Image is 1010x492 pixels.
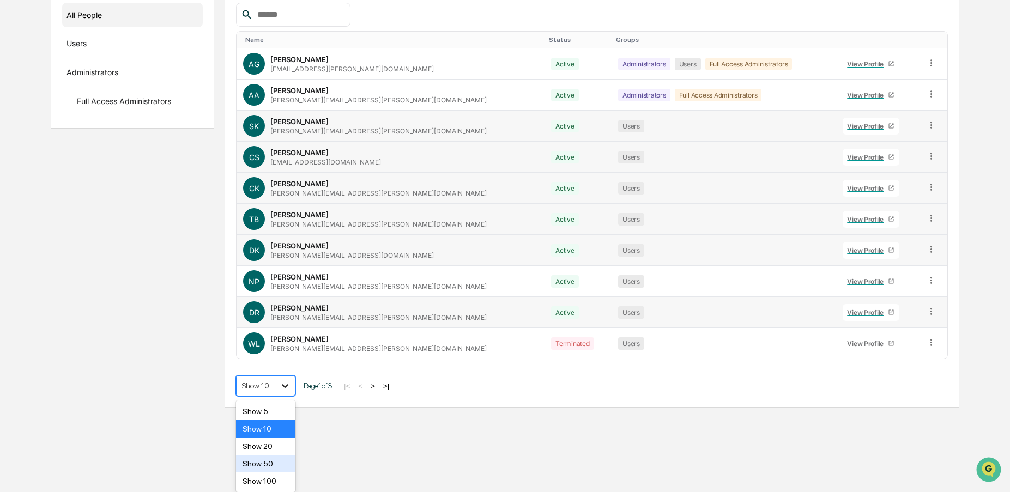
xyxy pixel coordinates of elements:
a: View Profile [843,335,899,352]
div: [PERSON_NAME][EMAIL_ADDRESS][PERSON_NAME][DOMAIN_NAME] [270,127,487,135]
div: [EMAIL_ADDRESS][PERSON_NAME][DOMAIN_NAME] [270,65,434,73]
div: Show 50 [236,455,295,472]
div: [PERSON_NAME][EMAIL_ADDRESS][DOMAIN_NAME] [270,251,434,259]
div: 🖐️ [11,138,20,147]
div: Toggle SortBy [616,36,832,44]
div: Toggle SortBy [549,36,607,44]
span: Preclearance [22,137,70,148]
div: Active [551,89,579,101]
div: Active [551,213,579,226]
div: 🗄️ [79,138,88,147]
button: |< [341,381,353,391]
span: Data Lookup [22,158,69,169]
div: [PERSON_NAME] [270,241,329,250]
a: View Profile [843,304,899,321]
div: Toggle SortBy [245,36,540,44]
div: Toggle SortBy [928,36,943,44]
div: Active [551,151,579,163]
div: Administrators [618,58,670,70]
div: Users [618,151,644,163]
div: Active [551,58,579,70]
div: [PERSON_NAME][EMAIL_ADDRESS][PERSON_NAME][DOMAIN_NAME] [270,313,487,321]
span: WL [248,339,260,348]
a: View Profile [843,149,899,166]
div: [PERSON_NAME][EMAIL_ADDRESS][PERSON_NAME][DOMAIN_NAME] [270,220,487,228]
span: NP [249,277,259,286]
span: AG [249,59,259,69]
div: Full Access Administrators [675,89,762,101]
div: Active [551,275,579,288]
div: Show 10 [236,420,295,438]
div: [PERSON_NAME] [270,55,329,64]
div: Show 100 [236,472,295,490]
span: Page 1 of 3 [304,381,332,390]
div: View Profile [847,184,888,192]
p: How can we help? [11,23,198,40]
div: View Profile [847,122,888,130]
div: [PERSON_NAME] [270,272,329,281]
span: TB [249,215,259,224]
div: View Profile [847,215,888,223]
div: 🔎 [11,159,20,168]
span: AA [249,90,259,100]
div: Terminated [551,337,594,350]
div: [PERSON_NAME] [270,86,329,95]
button: < [355,381,366,391]
div: Full Access Administrators [77,96,171,110]
div: Administrators [66,68,118,81]
div: View Profile [847,60,888,68]
div: [PERSON_NAME] [270,179,329,188]
a: 🖐️Preclearance [7,133,75,153]
div: View Profile [847,277,888,286]
img: 1746055101610-c473b297-6a78-478c-a979-82029cc54cd1 [11,83,31,103]
div: Users [675,58,701,70]
span: DK [249,246,259,255]
div: Full Access Administrators [705,58,793,70]
div: [PERSON_NAME][EMAIL_ADDRESS][PERSON_NAME][DOMAIN_NAME] [270,96,487,104]
div: View Profile [847,91,888,99]
div: View Profile [847,246,888,254]
div: View Profile [847,153,888,161]
div: Users [618,213,644,226]
div: [PERSON_NAME][EMAIL_ADDRESS][PERSON_NAME][DOMAIN_NAME] [270,344,487,353]
a: View Profile [843,273,899,290]
div: [PERSON_NAME] [270,148,329,157]
div: Active [551,244,579,257]
a: View Profile [843,180,899,197]
span: CK [249,184,259,193]
a: View Profile [843,56,899,72]
div: Active [551,182,579,195]
span: CS [249,153,259,162]
div: We're available if you need us! [37,94,138,103]
div: Toggle SortBy [840,36,916,44]
div: [PERSON_NAME] [270,210,329,219]
span: Attestations [90,137,135,148]
div: View Profile [847,308,888,317]
div: Show 20 [236,438,295,455]
div: Users [618,275,644,288]
button: > [367,381,378,391]
span: DR [249,308,259,317]
div: Users [618,120,644,132]
div: [EMAIL_ADDRESS][DOMAIN_NAME] [270,158,381,166]
a: View Profile [843,211,899,228]
div: Users [618,306,644,319]
div: [PERSON_NAME][EMAIL_ADDRESS][PERSON_NAME][DOMAIN_NAME] [270,189,487,197]
div: [PERSON_NAME] [270,335,329,343]
a: Powered byPylon [77,184,132,193]
a: View Profile [843,87,899,104]
div: Users [618,337,644,350]
div: Users [66,39,87,52]
div: Show 5 [236,403,295,420]
div: Start new chat [37,83,179,94]
div: Users [618,244,644,257]
div: [PERSON_NAME][EMAIL_ADDRESS][PERSON_NAME][DOMAIN_NAME] [270,282,487,290]
button: >| [380,381,392,391]
div: View Profile [847,339,888,348]
div: All People [66,6,198,24]
div: Users [618,182,644,195]
div: Administrators [618,89,670,101]
span: SK [249,122,259,131]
